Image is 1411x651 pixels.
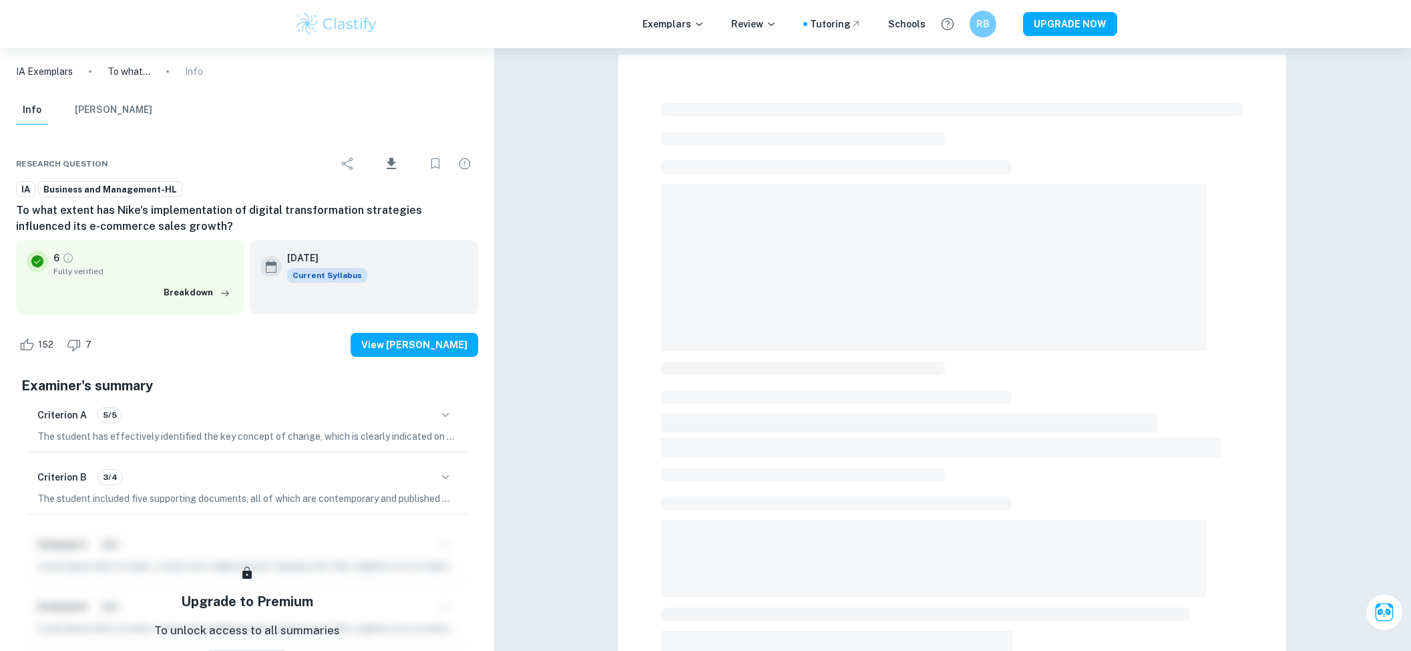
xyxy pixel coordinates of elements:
span: Fully verified [53,265,234,277]
span: 5/5 [98,409,122,421]
div: Report issue [451,150,478,177]
span: IA [17,183,35,197]
div: Dislike [63,334,99,356]
div: Like [16,334,61,356]
button: [PERSON_NAME] [75,96,152,125]
h5: Examiner's summary [21,376,473,396]
p: 6 [53,251,59,265]
a: IA [16,181,35,198]
div: Download [364,146,419,181]
p: The student has effectively identified the key concept of change, which is clearly indicated on t... [37,429,457,444]
p: Exemplars [642,17,704,31]
span: 7 [78,338,99,352]
h6: Criterion A [37,408,87,422]
p: Review [731,17,777,31]
a: Business and Management-HL [38,181,182,198]
h6: [DATE] [287,251,357,265]
button: Breakdown [160,283,234,303]
h6: RB [975,17,990,31]
div: Bookmark [422,150,449,177]
a: Tutoring [810,17,861,31]
a: Grade fully verified [62,252,74,264]
span: 3/4 [98,471,122,483]
button: Ask Clai [1366,594,1403,631]
h5: Upgrade to Premium [181,592,313,612]
a: Schools [888,17,926,31]
div: This exemplar is based on the current syllabus. Feel free to refer to it for inspiration/ideas wh... [287,268,367,283]
a: IA Exemplars [16,64,73,79]
span: Current Syllabus [287,268,367,283]
span: Business and Management-HL [39,183,182,197]
p: To unlock access to all summaries [154,622,340,640]
button: Help and Feedback [936,13,959,35]
h6: Criterion B [37,470,87,485]
button: Info [16,96,48,125]
p: Info [185,64,203,79]
p: To what extent has Nike's implementation of digital transformation strategies influenced its e-co... [108,64,150,79]
img: Clastify logo [294,11,379,37]
div: Share [335,150,361,177]
button: View [PERSON_NAME] [351,333,478,357]
span: 152 [31,338,61,352]
p: The student included five supporting documents, all of which are contemporary and published withi... [37,491,457,506]
span: Research question [16,158,108,170]
h6: To what extent has Nike's implementation of digital transformation strategies influenced its e-co... [16,203,478,235]
button: UPGRADE NOW [1023,12,1117,36]
button: RB [970,11,996,37]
